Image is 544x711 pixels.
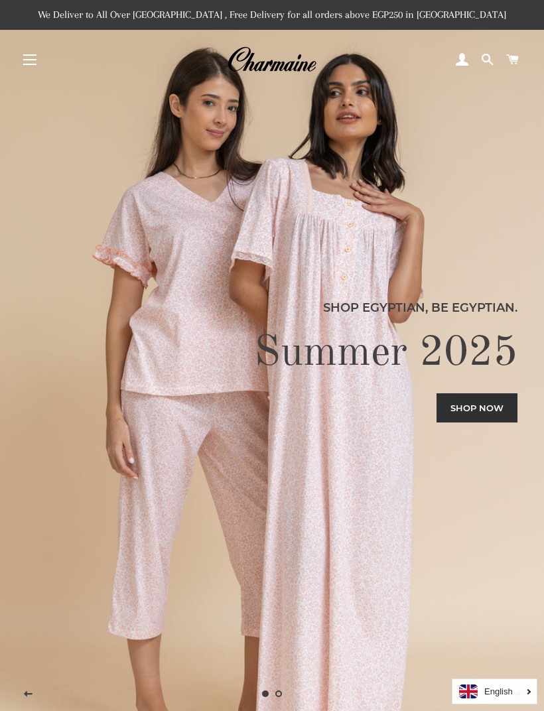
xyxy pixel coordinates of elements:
button: Next slide [500,678,533,711]
h2: Summer 2025 [27,327,518,380]
p: Shop Egyptian, Be Egyptian. [27,298,518,317]
a: English [459,684,530,698]
i: English [484,687,513,696]
a: Slide 1, current [259,687,272,700]
button: Previous slide [12,678,45,711]
a: Load slide 2 [272,687,285,700]
a: Shop now [437,393,517,422]
img: Charmaine Egypt [227,45,316,74]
